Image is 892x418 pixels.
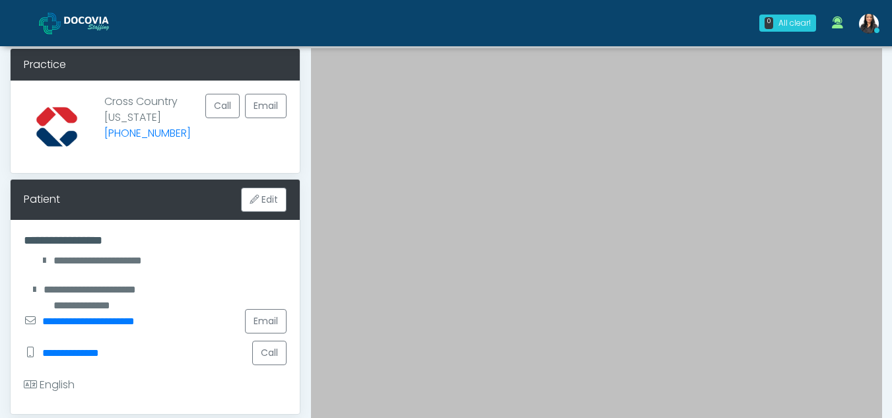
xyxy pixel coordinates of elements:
[39,1,130,44] a: Docovia
[205,94,240,118] button: Call
[241,188,287,212] button: Edit
[24,192,60,207] div: Patient
[751,9,824,37] a: 0 All clear!
[859,14,879,34] img: Viral Patel
[24,94,90,160] img: Provider image
[11,49,300,81] div: Practice
[24,377,75,393] div: English
[778,17,811,29] div: All clear!
[104,94,191,149] p: Cross Country [US_STATE]
[252,341,287,365] button: Call
[64,17,130,30] img: Docovia
[39,13,61,34] img: Docovia
[104,125,191,141] a: [PHONE_NUMBER]
[245,94,287,118] a: Email
[765,17,773,29] div: 0
[245,309,287,333] a: Email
